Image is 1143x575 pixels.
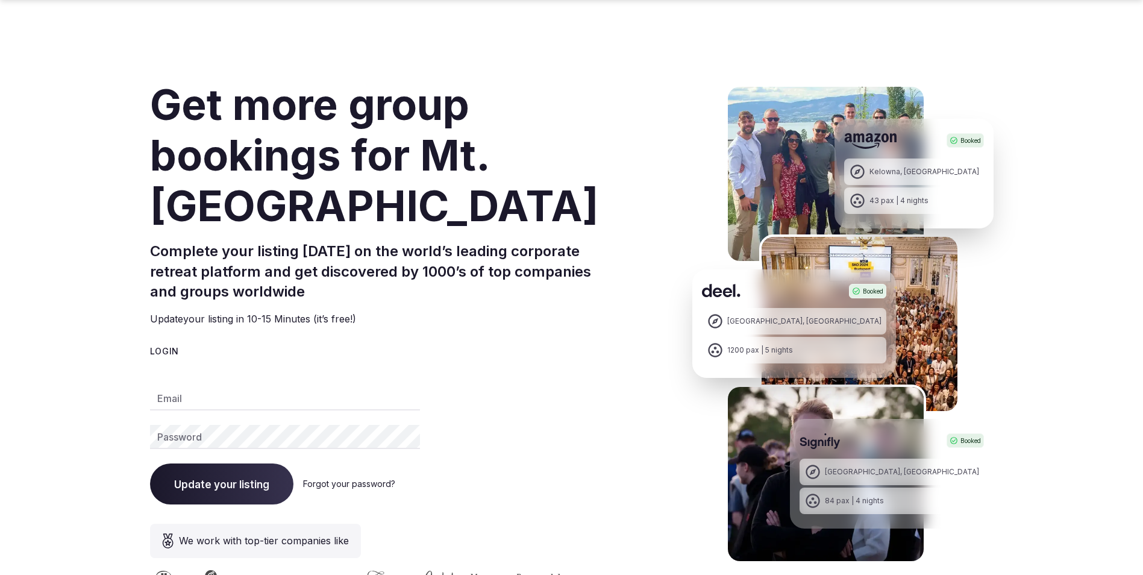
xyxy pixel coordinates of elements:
[150,241,619,302] h2: Complete your listing [DATE] on the world’s leading corporate retreat platform and get discovered...
[727,345,793,356] div: 1200 pax | 5 nights
[725,84,926,263] img: Amazon Kelowna Retreat
[825,467,979,477] div: [GEOGRAPHIC_DATA], [GEOGRAPHIC_DATA]
[725,385,926,564] img: Signifly Portugal Retreat
[869,196,928,206] div: 43 pax | 4 nights
[727,316,882,327] div: [GEOGRAPHIC_DATA], [GEOGRAPHIC_DATA]
[947,433,984,448] div: Booked
[825,496,884,506] div: 84 pax | 4 nights
[869,167,979,177] div: Kelowna, [GEOGRAPHIC_DATA]
[150,524,361,558] div: We work with top-tier companies like
[303,479,395,489] a: Forgot your password?
[759,234,960,413] img: Deel Spain Retreat
[150,312,619,326] p: Update your listing in 10-15 Minutes (it’s free!)
[150,463,293,504] button: Update your listing
[150,345,619,357] div: Login
[174,478,269,490] span: Update your listing
[947,133,984,148] div: Booked
[849,284,886,298] div: Booked
[150,80,619,231] h1: Get more group bookings for Mt. [GEOGRAPHIC_DATA]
